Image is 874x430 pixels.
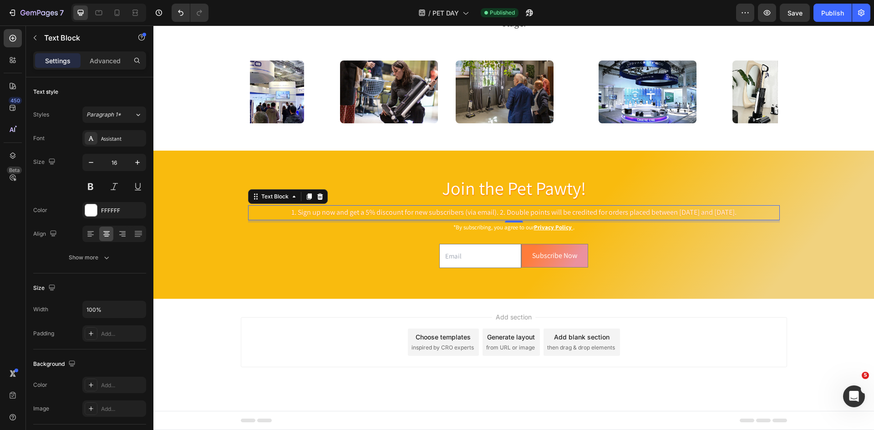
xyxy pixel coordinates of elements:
[843,385,865,407] iframe: Intercom live chat
[33,249,146,266] button: Show more
[381,199,418,205] a: Privacy Policy
[33,405,49,413] div: Image
[302,198,381,206] span: By subscribing, you agree to our
[813,4,852,22] button: Publish
[334,307,381,316] div: Generate layout
[90,56,121,66] p: Advanced
[381,198,418,206] u: Privacy Policy
[101,405,144,413] div: Add...
[302,35,400,98] img: gempages_490431299039789937-bc605aac-d939-4d4b-9d8b-7a709bcde2ea.jpg
[33,88,58,96] div: Text style
[33,282,57,294] div: Size
[339,287,382,296] span: Add section
[9,97,22,104] div: 450
[821,8,844,18] div: Publish
[780,4,810,22] button: Save
[7,167,22,174] div: Beta
[445,35,543,98] img: gempages_490431299039789937-ae4bd526-d3ec-423d-b3c6-77c423b3442b.jpg
[101,330,144,338] div: Add...
[187,35,284,98] img: gempages_490431299039789937-6adec7b5-7439-41c6-85f1-e2a674327063.jpg
[379,224,424,237] div: Subscribe Now
[33,156,57,168] div: Size
[394,318,462,326] span: then drag & drop elements
[101,207,144,215] div: FFFFFF
[490,9,515,17] span: Published
[53,35,150,98] img: gempages_490431299039789937-c9190f45-1beb-4d58-b35a-1f7382dc0e2f.jpg
[788,9,803,17] span: Save
[101,381,144,390] div: Add...
[95,150,626,175] h2: Join the Pet Pawty!
[86,111,121,119] span: Paragraph 1*
[69,253,111,262] div: Show more
[95,180,626,195] div: Rich Text Editor. Editing area: main
[286,218,368,243] input: Email
[82,106,146,123] button: Paragraph 1*
[33,228,59,240] div: Align
[33,134,45,142] div: Font
[60,7,64,18] p: 7
[101,135,144,143] div: Assistant
[96,181,625,194] p: 1. Sign up now and get a 5% discount for new subscribers (via email). 2. Double points will be cr...
[172,4,208,22] div: Undo/Redo
[333,318,381,326] span: from URL or image
[420,198,421,206] span: .
[83,301,146,318] input: Auto
[33,358,77,370] div: Background
[33,329,54,338] div: Padding
[401,307,456,316] div: Add blank section
[862,372,869,379] span: 5
[106,167,137,175] div: Text Block
[262,307,317,316] div: Choose templates
[33,206,47,214] div: Color
[258,318,320,326] span: inspired by CRO experts
[33,305,48,314] div: Width
[432,8,459,18] span: PET DAY
[368,218,435,243] button: Subscribe Now
[33,381,47,389] div: Color
[428,8,431,18] span: /
[44,32,122,43] p: Text Block
[45,56,71,66] p: Settings
[153,25,874,430] iframe: Design area
[579,35,676,98] img: gempages_490431299039789937-30b76e8a-38a3-4ab4-b24d-725f076e3683.jpg
[4,4,68,22] button: 7
[33,111,49,119] div: Styles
